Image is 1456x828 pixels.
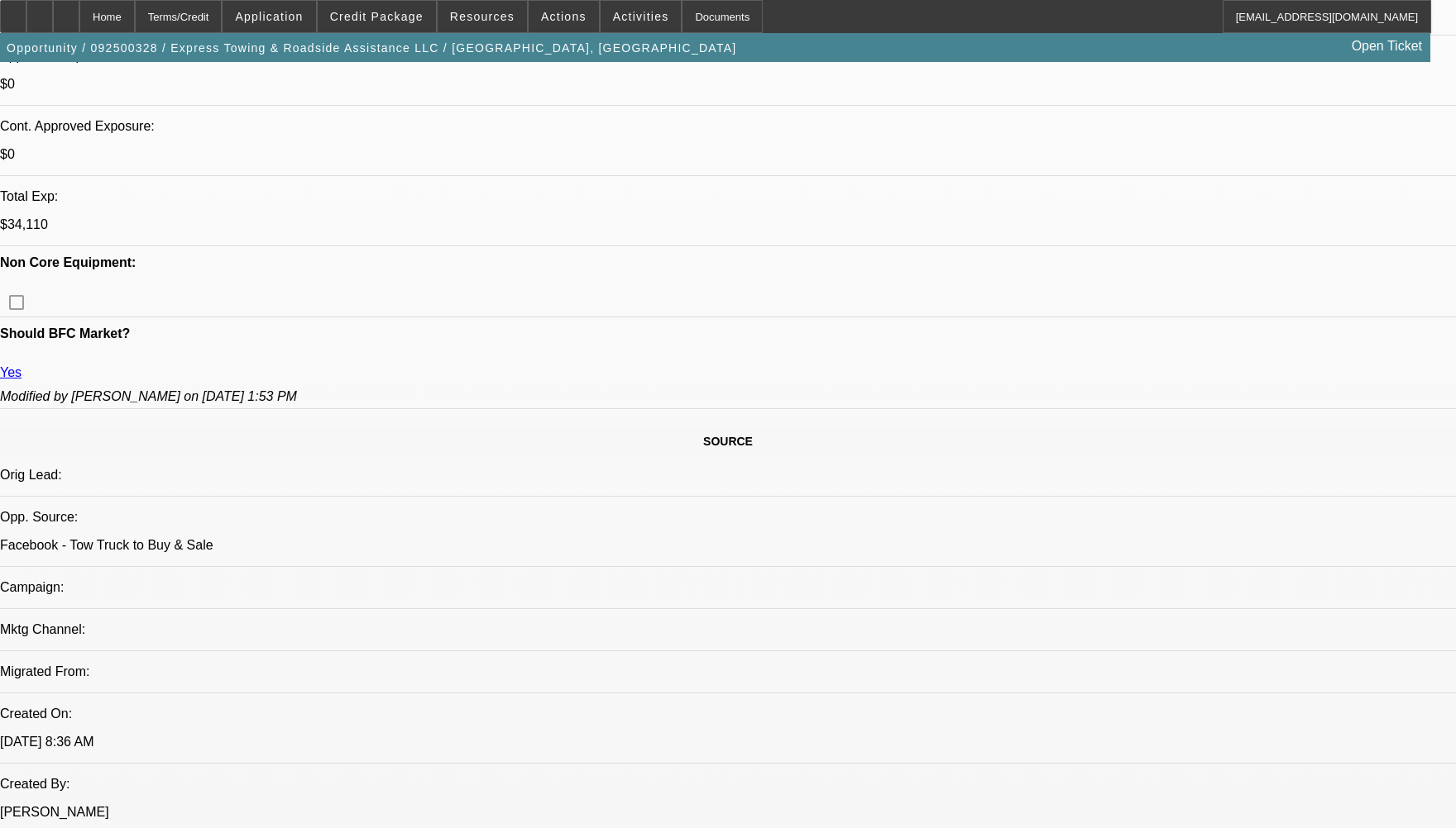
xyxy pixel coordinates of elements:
[703,435,753,448] span: SOURCE
[529,1,599,32] button: Actions
[7,41,736,55] span: Opportunity / 092500328 / Express Towing & Roadside Assistance LLC / [GEOGRAPHIC_DATA], [GEOGRAPH...
[601,1,682,32] button: Activities
[541,10,587,23] span: Actions
[318,1,436,32] button: Credit Package
[450,10,515,23] span: Resources
[1345,32,1429,60] a: Open Ticket
[613,10,669,23] span: Activities
[235,10,303,23] span: Application
[223,1,315,32] button: Application
[330,10,424,23] span: Credit Package
[438,1,527,32] button: Resources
